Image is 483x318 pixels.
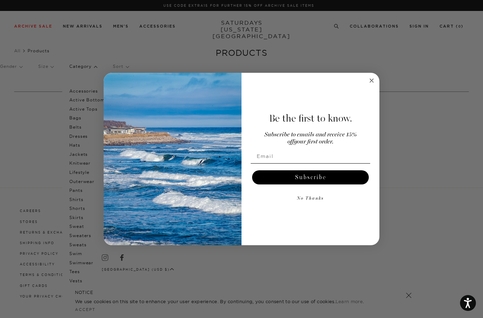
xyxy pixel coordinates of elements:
[104,73,241,245] img: 125c788d-000d-4f3e-b05a-1b92b2a23ec9.jpeg
[251,192,370,206] button: No Thanks
[287,139,294,145] span: off
[269,112,352,124] span: Be the first to know.
[367,76,376,85] button: Close dialog
[251,149,370,163] input: Email
[264,132,357,138] span: Subscribe to emails and receive 15%
[294,139,333,145] span: your first order.
[251,163,370,164] img: underline
[252,170,369,184] button: Subscribe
